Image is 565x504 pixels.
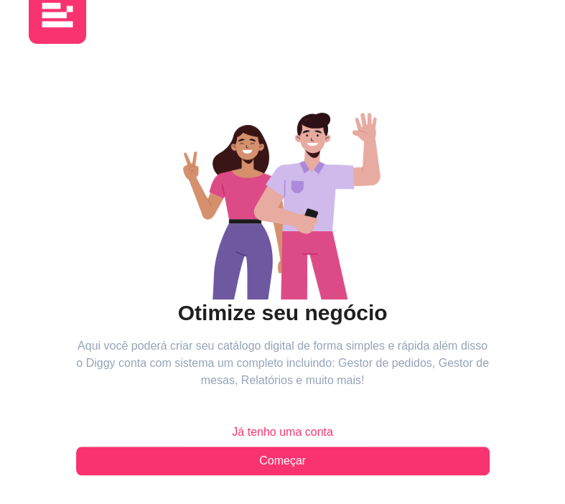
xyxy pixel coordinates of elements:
[76,337,490,389] article: Aqui você poderá criar seu catálogo digital de forma simples e rápida além disso o Diggy conta co...
[76,84,490,299] div: animation
[76,447,490,475] button: Começar
[76,418,490,447] button: Já tenho uma conta
[259,452,306,470] span: Começar
[76,299,490,327] h2: Otimize seu negócio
